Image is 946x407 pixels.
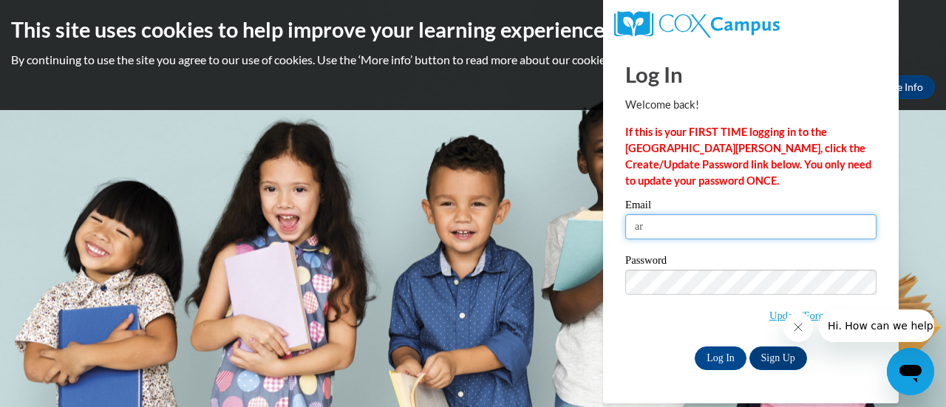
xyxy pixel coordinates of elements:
a: More Info [865,75,935,99]
iframe: Message from company [819,309,934,342]
h2: This site uses cookies to help improve your learning experience. [11,15,935,44]
span: Hi. How can we help? [9,10,120,22]
iframe: Close message [783,312,813,342]
img: COX Campus [614,11,780,38]
label: Email [625,199,877,214]
a: Sign Up [749,346,807,370]
p: Welcome back! [625,97,877,113]
h1: Log In [625,59,877,89]
strong: If this is your FIRST TIME logging in to the [GEOGRAPHIC_DATA][PERSON_NAME], click the Create/Upd... [625,126,871,187]
p: By continuing to use the site you agree to our use of cookies. Use the ‘More info’ button to read... [11,52,935,68]
iframe: Button to launch messaging window [887,348,934,395]
input: Log In [695,346,746,370]
a: Update/Forgot Password [769,309,877,321]
label: Password [625,255,877,270]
